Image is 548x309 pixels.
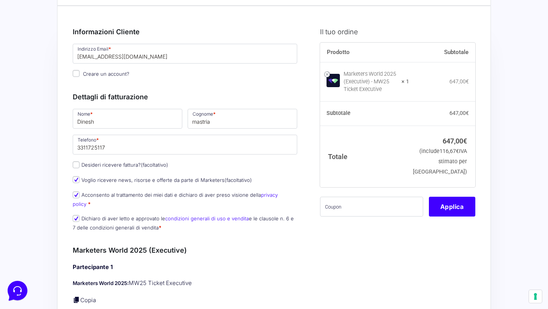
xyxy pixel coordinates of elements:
img: Marketers World 2025 (Executive) - MW25 Ticket Executive [327,74,340,87]
bdi: 647,00 [449,78,469,84]
p: Aiuto [117,250,128,256]
img: dark [24,43,40,58]
p: Messaggi [66,250,86,256]
small: (include IVA stimato per [GEOGRAPHIC_DATA]) [413,148,467,175]
input: Indirizzo Email * [73,44,297,64]
span: € [466,110,469,116]
div: Marketers World 2025 (Executive) - MW25 Ticket Executive [344,70,397,93]
span: Creare un account? [83,71,129,77]
h3: Il tuo ordine [320,27,475,37]
input: Cerca un articolo... [17,111,124,118]
strong: × 1 [401,78,409,86]
h4: Partecipante 1 [73,263,297,272]
p: Home [23,250,36,256]
button: Messaggi [53,239,100,256]
button: Applica [429,197,475,217]
span: Inizia una conversazione [49,68,112,75]
span: € [456,148,459,154]
span: 116,67 [440,148,459,154]
input: Creare un account? [73,70,80,77]
label: Dichiaro di aver letto e approvato le e le clausole n. 6 e 7 delle condizioni generali di vendita [73,215,294,230]
a: condizioni generali di uso e vendita [165,215,249,221]
th: Prodotto [320,43,409,62]
span: (facoltativo) [225,177,252,183]
input: Voglio ricevere news, risorse e offerte da parte di Marketers(facoltativo) [73,176,80,183]
button: Le tue preferenze relative al consenso per le tecnologie di tracciamento [529,290,542,303]
h2: Ciao da Marketers 👋 [6,6,128,18]
img: dark [12,43,27,58]
strong: Marketers World 2025: [73,280,129,286]
span: Trova una risposta [12,94,59,100]
span: € [463,137,467,145]
button: Inizia una conversazione [12,64,140,79]
span: (facoltativo) [141,162,168,168]
a: Copia [80,296,96,304]
button: Home [6,239,53,256]
input: Telefono * [73,135,297,154]
input: Desideri ricevere fattura?(facoltativo) [73,161,80,168]
a: Copia i dettagli dell'acquirente [73,296,80,304]
bdi: 647,00 [443,137,467,145]
iframe: Customerly Messenger Launcher [6,279,29,302]
input: Dichiaro di aver letto e approvato lecondizioni generali di uso e venditae le clausole n. 6 e 7 d... [73,215,80,222]
bdi: 647,00 [449,110,469,116]
a: Apri Centro Assistenza [81,94,140,100]
h3: Marketers World 2025 (Executive) [73,245,297,255]
img: dark [37,43,52,58]
input: Nome * [73,109,182,129]
span: Le tue conversazioni [12,30,65,37]
p: MW25 Ticket Executive [73,279,297,288]
label: Desideri ricevere fattura? [73,162,168,168]
th: Subtotale [409,43,475,62]
span: € [466,78,469,84]
input: Cognome * [188,109,297,129]
th: Subtotale [320,102,409,126]
a: privacy policy [73,192,278,207]
input: Coupon [320,197,423,217]
h3: Informazioni Cliente [73,27,297,37]
label: Voglio ricevere news, risorse e offerte da parte di Marketers [73,177,252,183]
h3: Dettagli di fatturazione [73,92,297,102]
th: Totale [320,126,409,187]
label: Acconsento al trattamento dei miei dati e dichiaro di aver preso visione della [73,192,278,207]
button: Aiuto [99,239,146,256]
input: Acconsento al trattamento dei miei dati e dichiaro di aver preso visione dellaprivacy policy [73,191,80,198]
